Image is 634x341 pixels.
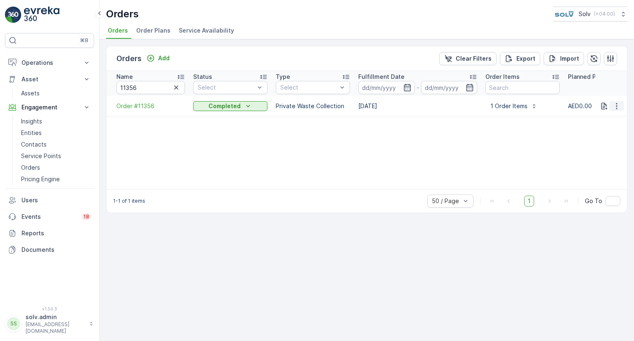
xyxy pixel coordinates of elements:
[80,37,88,44] p: ⌘B
[21,140,47,149] p: Contacts
[18,127,94,139] a: Entities
[193,101,267,111] button: Completed
[276,102,350,110] p: Private Waste Collection
[490,102,528,110] p: 1 Order Items
[5,306,94,311] span: v 1.50.3
[354,96,481,116] td: [DATE]
[5,99,94,116] button: Engagement
[108,26,128,35] span: Orders
[83,213,89,220] p: 18
[485,81,560,94] input: Search
[5,208,94,225] a: Events18
[5,225,94,242] a: Reports
[143,53,173,63] button: Add
[116,53,142,64] p: Orders
[456,54,492,63] p: Clear Filters
[26,321,85,334] p: [EMAIL_ADDRESS][DOMAIN_NAME]
[7,317,20,330] div: SS
[579,10,591,18] p: Solv
[568,73,607,81] p: Planned Price
[500,52,540,65] button: Export
[21,163,40,172] p: Orders
[21,246,91,254] p: Documents
[585,197,602,205] span: Go To
[18,139,94,150] a: Contacts
[208,102,241,110] p: Completed
[116,73,133,81] p: Name
[421,81,478,94] input: dd/mm/yyyy
[439,52,497,65] button: Clear Filters
[276,73,290,81] p: Type
[18,88,94,99] a: Assets
[21,196,91,204] p: Users
[18,162,94,173] a: Orders
[5,242,94,258] a: Documents
[5,7,21,23] img: logo
[158,54,170,62] p: Add
[21,59,78,67] p: Operations
[21,175,60,183] p: Pricing Engine
[18,150,94,162] a: Service Points
[24,7,59,23] img: logo_light-DOdMpM7g.png
[18,116,94,127] a: Insights
[179,26,234,35] span: Service Availability
[5,192,94,208] a: Users
[21,117,42,126] p: Insights
[21,213,77,221] p: Events
[544,52,584,65] button: Import
[26,313,85,321] p: solv.admin
[358,73,405,81] p: Fulfillment Date
[358,81,415,94] input: dd/mm/yyyy
[21,89,40,97] p: Assets
[568,102,592,109] span: AED0.00
[193,73,212,81] p: Status
[116,102,185,110] a: Order #11356
[560,54,579,63] p: Import
[485,99,542,113] button: 1 Order Items
[21,103,78,111] p: Engagement
[416,83,419,92] p: -
[594,11,615,17] p: ( +04:00 )
[280,83,337,92] p: Select
[516,54,535,63] p: Export
[198,83,255,92] p: Select
[21,229,91,237] p: Reports
[21,129,42,137] p: Entities
[524,196,534,206] span: 1
[553,9,575,19] img: SOLV-Logo.jpg
[106,7,139,21] p: Orders
[136,26,170,35] span: Order Plans
[5,71,94,88] button: Asset
[21,75,78,83] p: Asset
[116,81,185,94] input: Search
[113,198,145,204] p: 1-1 of 1 items
[485,73,520,81] p: Order Items
[5,313,94,334] button: SSsolv.admin[EMAIL_ADDRESS][DOMAIN_NAME]
[21,152,61,160] p: Service Points
[553,7,627,21] button: Solv(+04:00)
[18,173,94,185] a: Pricing Engine
[5,54,94,71] button: Operations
